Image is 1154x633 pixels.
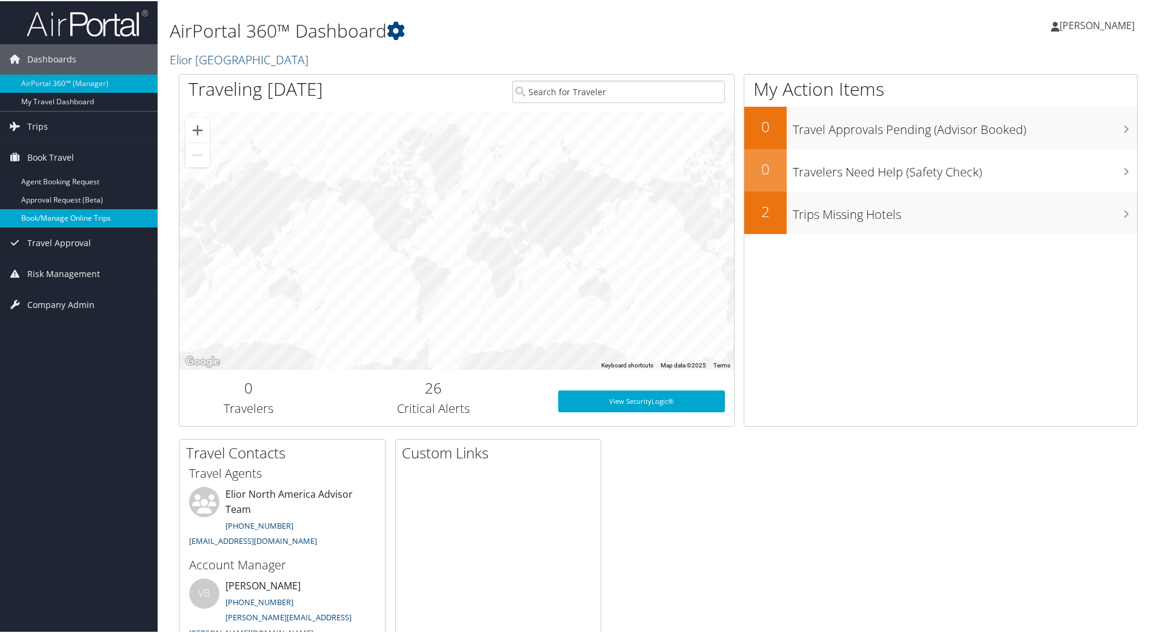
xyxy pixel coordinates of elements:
span: Travel Approval [27,227,91,257]
button: Keyboard shortcuts [601,360,653,369]
input: Search for Traveler [512,79,725,102]
img: airportal-logo.png [27,8,148,36]
a: [PHONE_NUMBER] [225,519,293,530]
div: VB [189,577,219,608]
img: Google [182,353,222,369]
a: 0Travelers Need Help (Safety Check) [744,148,1137,190]
h3: Trips Missing Hotels [793,199,1137,222]
a: Terms (opens in new tab) [713,361,730,367]
h2: 0 [188,377,309,397]
h2: 0 [744,115,787,136]
h2: Custom Links [402,441,601,462]
h3: Travel Agents [189,464,376,481]
h1: My Action Items [744,75,1137,101]
h1: AirPortal 360™ Dashboard [170,17,821,42]
a: [PERSON_NAME] [1051,6,1147,42]
h3: Critical Alerts [327,399,540,416]
a: [PHONE_NUMBER] [225,595,293,606]
a: Open this area in Google Maps (opens a new window) [182,353,222,369]
h2: Travel Contacts [186,441,385,462]
span: [PERSON_NAME] [1059,18,1135,31]
span: Map data ©2025 [661,361,706,367]
span: Company Admin [27,289,95,319]
h2: 2 [744,200,787,221]
h1: Traveling [DATE] [188,75,323,101]
span: Risk Management [27,258,100,288]
h3: Travel Approvals Pending (Advisor Booked) [793,114,1137,137]
span: Book Travel [27,141,74,172]
a: Elior [GEOGRAPHIC_DATA] [170,50,312,67]
button: Zoom in [185,117,210,141]
h3: Travelers Need Help (Safety Check) [793,156,1137,179]
li: Elior North America Advisor Team [183,486,382,551]
h3: Account Manager [189,555,376,572]
a: [EMAIL_ADDRESS][DOMAIN_NAME] [189,534,317,545]
a: 0Travel Approvals Pending (Advisor Booked) [744,105,1137,148]
a: View SecurityLogic® [558,389,725,411]
span: Dashboards [27,43,76,73]
a: 2Trips Missing Hotels [744,190,1137,233]
h2: 0 [744,158,787,178]
h3: Travelers [188,399,309,416]
h2: 26 [327,377,540,397]
button: Zoom out [185,142,210,166]
span: Trips [27,110,48,141]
